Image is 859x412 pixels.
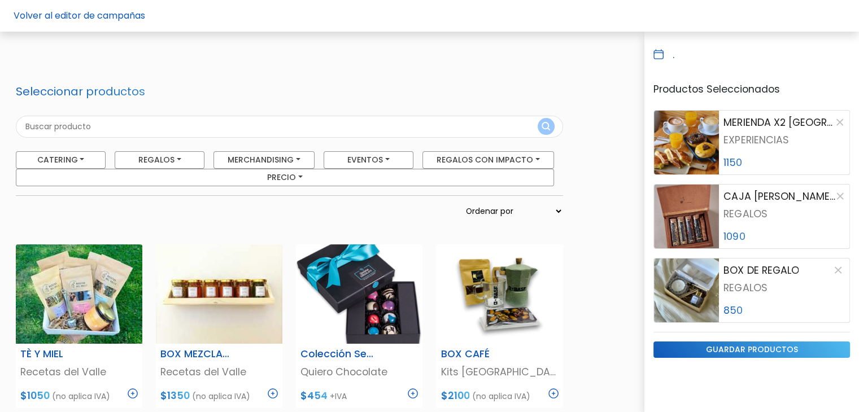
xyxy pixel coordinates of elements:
p: CAJA [PERSON_NAME] CON 4 ESPECIAS [723,189,835,204]
img: thumb_PHOTO-2024-04-09-14-21-58.jpg [16,244,142,344]
p: 850 [723,303,845,318]
a: Colección Secretaria Quiero Chocolate $454 +IVA [296,244,422,408]
img: thumb_2000___2000-Photoroom__49_.png [436,244,563,344]
img: thumb_secretaria.png [296,244,422,344]
button: Merchandising [213,151,315,169]
a: BOX CAFÉ Kits [GEOGRAPHIC_DATA] $2100 (no aplica IVA) [436,244,563,408]
span: $454 [300,389,328,402]
img: calendar_blue-ac3b0d226928c1d0a031b7180dff2cef00a061937492cb3cf56fc5c027ac901f.svg [653,49,664,59]
p: REGALOS [723,280,845,295]
img: product image [654,258,719,322]
p: Recetas del Valle [160,365,278,379]
button: Precio [16,169,554,186]
span: +IVA [330,391,347,402]
img: plus_icon-3fa29c8c201d8ce5b7c3ad03cb1d2b720885457b696e93dcc2ba0c445e8c3955.svg [408,388,418,398]
a: BOX MEZCLAS DE CONDIMENTOS Recetas del Valle $1350 (no aplica IVA) [156,244,282,408]
h6: BOX CAFÉ [434,348,521,360]
p: Kits [GEOGRAPHIC_DATA] [441,365,558,379]
h3: Seleccionar productos [16,85,399,98]
span: $1050 [20,389,50,402]
img: plus_icon-3fa29c8c201d8ce5b7c3ad03cb1d2b720885457b696e93dcc2ba0c445e8c3955.svg [268,388,278,398]
img: thumb_WhatsApp_Image_2024-11-11_at_16.48.26.jpeg [156,244,282,344]
img: plus_icon-3fa29c8c201d8ce5b7c3ad03cb1d2b720885457b696e93dcc2ba0c445e8c3955.svg [128,388,138,398]
button: Regalos con Impacto [422,151,554,169]
span: $1350 [160,389,190,402]
input: Buscar producto [16,116,563,138]
img: plus_icon-3fa29c8c201d8ce5b7c3ad03cb1d2b720885457b696e93dcc2ba0c445e8c3955.svg [548,388,559,398]
h6: Productos Seleccionados [653,84,850,95]
h6: Colección Secretaria [294,348,381,360]
span: (no aplica IVA) [192,391,250,402]
p: Recetas del Valle [20,365,138,379]
img: product image [654,111,719,174]
p: Quiero Chocolate [300,365,418,379]
h6: BOX MEZCLAS DE CONDIMENTOS [154,348,241,360]
button: Eventos [324,151,413,169]
p: 1090 [723,229,845,244]
span: $2100 [441,389,469,402]
p: EXPERIENCIAS [723,133,845,147]
p: BOX DE REGALO [723,263,799,278]
img: search_button-432b6d5273f82d61273b3651a40e1bd1b912527efae98b1b7a1b2c0702e16a8d.svg [542,122,550,133]
h6: TÈ Y MIEL [14,348,101,360]
span: (no aplica IVA) [472,391,530,402]
a: TÈ Y MIEL Recetas del Valle $1050 (no aplica IVA) [16,244,142,408]
p: MERIENDA X2 [GEOGRAPHIC_DATA] [723,115,834,130]
button: Catering [16,151,106,169]
div: ¿Necesitás ayuda? [58,11,163,33]
span: (no aplica IVA) [52,391,110,402]
p: REGALOS [723,207,845,221]
input: guardar productos [653,341,850,358]
a: Volver al editor de campañas [14,9,145,22]
p: 1150 [723,155,845,170]
h6: . [673,49,674,61]
img: product image [654,185,719,248]
button: Regalos [115,151,204,169]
